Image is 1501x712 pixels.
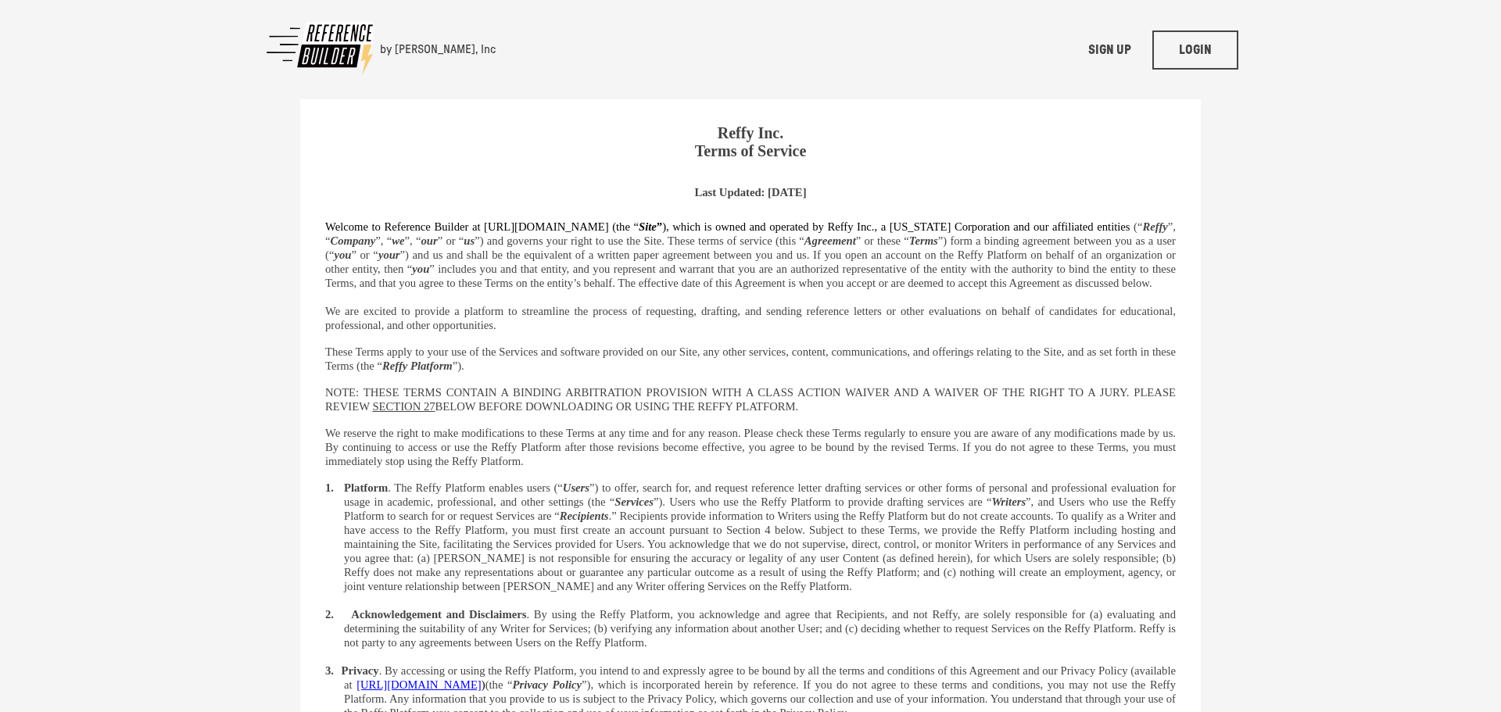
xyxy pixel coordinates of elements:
i: Terms [909,234,938,247]
u: SECTION 27 [372,400,435,413]
i: Site [639,220,657,233]
span: that Recipients, and not Reffy, are solely responsible for (a) evaluating and determining the sui... [344,608,1176,649]
i: you [334,249,351,261]
span: ) [482,678,485,691]
i: Reffy Platform [382,360,453,372]
i: your [378,249,400,261]
span: Platform [344,481,388,494]
i: Recipients [560,510,609,522]
span: [URL][DOMAIN_NAME] [356,678,482,691]
span: . By accessing or using the Reffy Platform, you intend to and expressly agree to be bound by all ... [344,664,1176,691]
i: our [421,234,437,247]
span: Reffy Inc. [718,124,783,141]
span: These Terms apply to your use of the Services and software provided on our Site, any other servic... [325,345,1176,372]
span: Terms of Service [695,142,807,159]
i: Writers [991,496,1026,508]
i: you [412,263,429,275]
i: Users [563,481,589,494]
span: 2. [325,608,351,621]
b: ” [639,220,662,233]
a: SIGN UP [1066,30,1152,70]
span: NOTE: THESE TERMS CONTAIN A BINDING ARBITRATION PROVISION WITH A CLASS ACTION WAIVER AND A WAIVER... [325,386,1176,413]
span: and our affiliated entities [325,220,1176,289]
a: LOGIN [1152,30,1238,70]
span: Acknowledgement and Disclaimers [351,608,526,621]
i: Company [331,234,376,247]
span: . By using the Reffy Platform, you acknowledge and agree [344,608,1176,649]
span: Privacy [342,664,379,677]
i: Agreement [804,234,856,247]
span: Last Updated: [DATE] [694,186,806,199]
span: We are excited to provide a platform to streamline the process of requesting, drafting, and sendi... [325,305,1176,331]
span: . The Reffy Platform enables users (“ ”) to offer, search for, and request reference letter draft... [344,481,1176,592]
span: Welcome to Reference Builder at [URL][DOMAIN_NAME] (the “ ), which is owned and operated by Reffy... [325,220,881,233]
span: We reserve the right to make modifications to these Terms at any time and for any reason. Please ... [325,427,1176,467]
div: by [PERSON_NAME], Inc [380,42,496,58]
i: Services [614,496,654,508]
span: (“ ”, “ ”, “ ”, “ ” or “ ”) and governs your right to use the Site. These terms of service (this ... [325,220,1176,289]
a: [URL][DOMAIN_NAME] [356,678,482,691]
i: Privacy Policy [512,678,582,691]
span: 1. [325,481,344,494]
i: us [464,234,475,247]
span: 3. [325,664,342,677]
i: we [392,234,404,247]
i: Reffy [1143,220,1168,233]
span: a [US_STATE] Corporation [881,220,1010,233]
img: Reference Builder Logo [263,19,380,77]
